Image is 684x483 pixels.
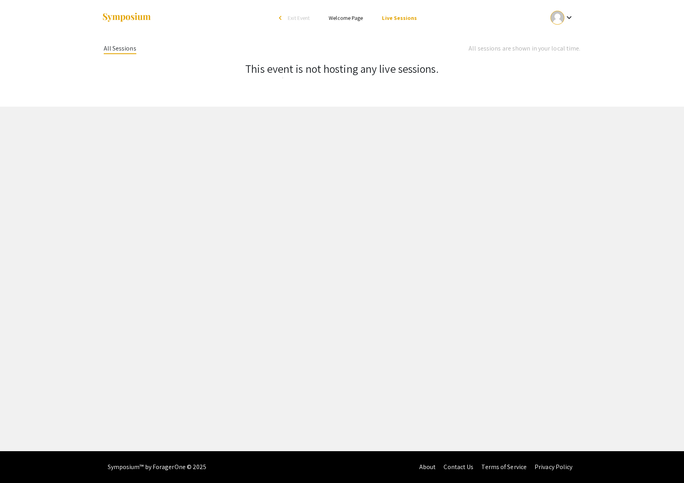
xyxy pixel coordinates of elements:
[104,44,136,54] div: All Sessions
[6,447,34,477] iframe: Chat
[535,463,572,471] a: Privacy Policy
[108,451,207,483] div: Symposium™ by ForagerOne © 2025
[102,12,151,23] img: Symposium by ForagerOne
[481,463,527,471] a: Terms of Service
[382,14,417,21] a: Live Sessions
[279,16,284,20] div: arrow_back_ios
[542,9,582,27] button: Expand account dropdown
[564,13,574,22] mat-icon: Expand account dropdown
[104,62,581,76] h3: This event is not hosting any live sessions.
[329,14,363,21] a: Welcome Page
[419,463,436,471] a: About
[288,14,310,21] span: Exit Event
[469,44,580,53] div: All sessions are shown in your local time.
[444,463,473,471] a: Contact Us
